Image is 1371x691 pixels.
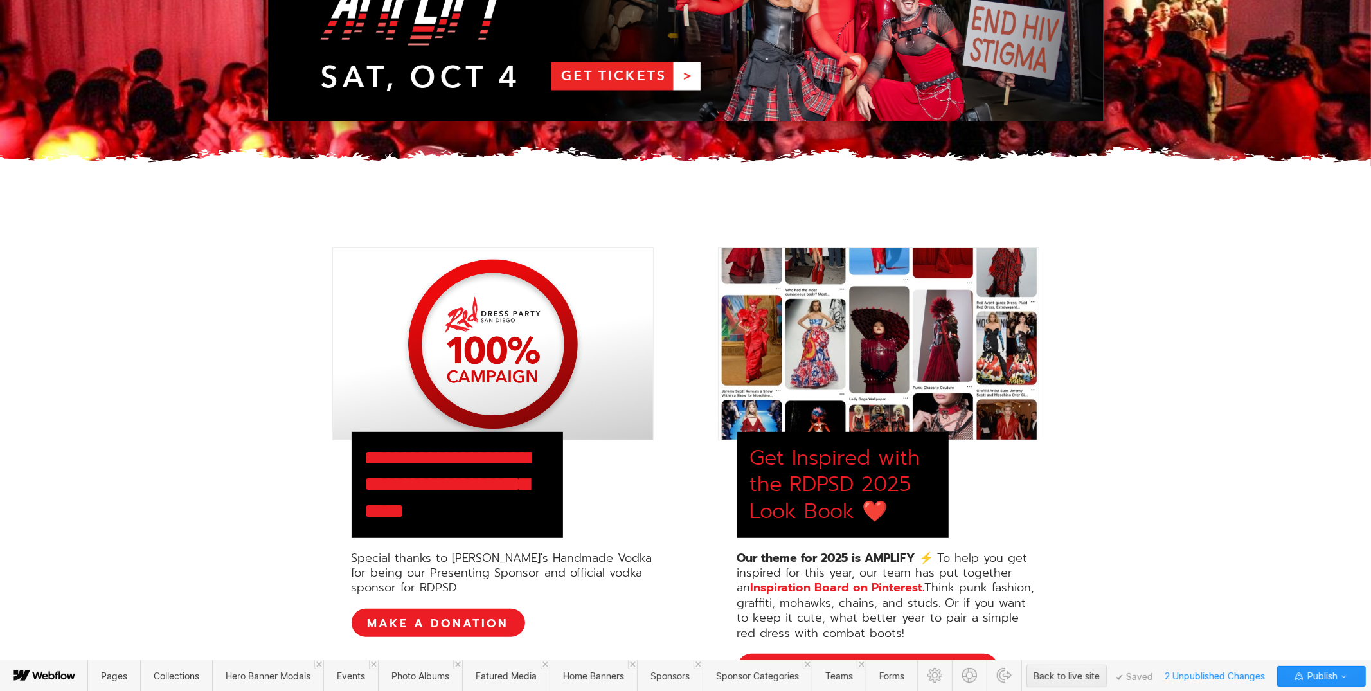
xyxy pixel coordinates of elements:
[541,660,550,669] a: Close 'Fatured Media' tab
[694,660,703,669] a: Close 'Sponsors' tab
[751,579,925,597] a: Inspiration Board on Pinterest.
[154,670,199,681] span: Collections
[825,670,853,681] span: Teams
[101,670,127,681] span: Pages
[314,660,323,669] a: Close 'Hero Banner Modals' tab
[879,670,904,681] span: Forms
[737,551,1039,641] div: To help you get inspired for this year, our team has put together an Think punk fashion, graffiti...
[352,609,525,637] a: MAKE A DONATION
[226,670,310,681] span: Hero Banner Modals
[737,549,934,567] strong: Our theme for 2025 is AMPLIFY ⚡️
[628,660,637,669] a: Close 'Home Banners' tab
[803,660,812,669] a: Close 'Sponsor Categories' tab
[563,670,624,681] span: Home Banners
[1305,667,1338,686] span: Publish
[750,445,936,525] div: Get Inspired with the RDPSD 2025 Look Book ❤️
[1277,666,1366,687] button: Publish
[1159,666,1271,686] span: 2 Unpublished Changes
[1026,665,1107,687] button: Back to live site
[857,660,866,669] a: Close 'Teams' tab
[369,660,378,669] a: Close 'Events' tab
[650,670,690,681] span: Sponsors
[391,670,449,681] span: Photo Albums
[352,551,654,596] div: Special thanks to [PERSON_NAME]'s Handmade Vodka for being our Presenting Sponsor and official vo...
[1116,674,1153,681] span: Saved
[476,670,537,681] span: Fatured Media
[737,654,998,682] a: View RDPSD 2025 Look Book
[337,670,365,681] span: Events
[453,660,462,669] a: Close 'Photo Albums' tab
[716,670,799,681] span: Sponsor Categories
[1034,667,1100,686] div: Back to live site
